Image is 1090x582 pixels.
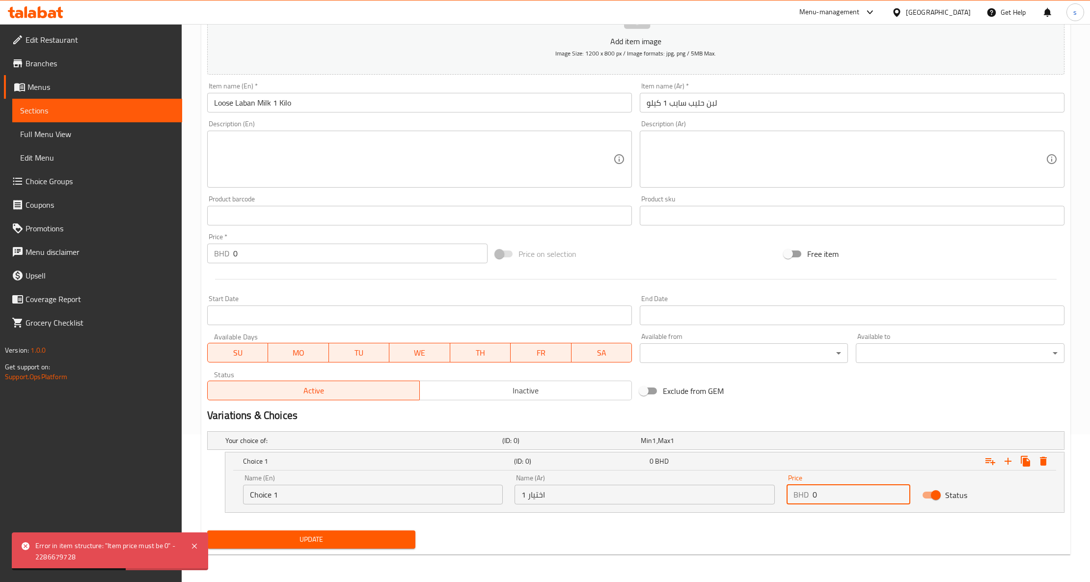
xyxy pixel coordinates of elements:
span: Free item [807,248,839,260]
span: 1.0.0 [30,344,46,357]
button: SA [572,343,632,362]
span: s [1073,7,1077,18]
span: BHD [655,455,668,468]
input: Please enter price [813,485,911,504]
div: ​ [856,343,1064,363]
span: Edit Menu [20,152,174,164]
span: Price on selection [518,248,576,260]
a: Coupons [4,193,182,217]
p: BHD [214,248,229,259]
a: Edit Menu [12,146,182,169]
a: Coverage Report [4,287,182,311]
span: Choice Groups [26,175,174,187]
div: , [641,436,775,445]
input: Please enter price [233,244,488,263]
span: Coupons [26,199,174,211]
div: Menu-management [799,6,860,18]
span: Full Menu View [20,128,174,140]
p: Add item image [222,35,1049,47]
button: MO [268,343,328,362]
div: Expand [225,452,1064,470]
input: Please enter product sku [640,206,1064,225]
a: Grocery Checklist [4,311,182,334]
a: Menu disclaimer [4,240,182,264]
input: Enter name Ar [640,93,1064,112]
button: WE [389,343,450,362]
span: Edit Restaurant [26,34,174,46]
div: Expand [208,432,1064,449]
span: Max [658,434,670,447]
h5: (ID: 0) [514,456,646,466]
span: 0 [650,455,654,468]
span: WE [393,346,446,360]
button: Active [207,381,420,400]
p: BHD [793,489,809,500]
h5: Your choice of: [225,436,498,445]
span: Active [212,384,416,398]
div: Error in item structure: "Item price must be 0" - 2286679728 [35,540,181,562]
button: TU [329,343,389,362]
span: Grocery Checklist [26,317,174,329]
a: Menus [4,75,182,99]
button: Update [207,530,415,549]
button: Clone new choice [1017,452,1035,470]
h5: Choice 1 [243,456,510,466]
span: Version: [5,344,29,357]
span: TU [333,346,385,360]
span: Menus [27,81,174,93]
button: Add new choice [999,452,1017,470]
span: Min [641,434,652,447]
span: Update [215,533,408,546]
span: Sections [20,105,174,116]
div: ​ [640,343,848,363]
span: 1 [670,434,674,447]
button: Delete Choice 1 [1035,452,1052,470]
a: Branches [4,52,182,75]
input: Please enter product barcode [207,206,632,225]
span: Inactive [424,384,628,398]
span: 1 [652,434,656,447]
a: Full Menu View [12,122,182,146]
span: SU [212,346,264,360]
button: Add choice group [981,452,999,470]
button: TH [450,343,511,362]
input: Enter name En [243,485,503,504]
a: Upsell [4,264,182,287]
span: Coverage Report [26,293,174,305]
span: Status [945,489,967,501]
a: Sections [12,99,182,122]
button: Inactive [419,381,632,400]
span: Exclude from GEM [663,385,724,397]
span: Image Size: 1200 x 800 px / Image formats: jpg, png / 5MB Max. [555,48,716,59]
input: Enter name Ar [515,485,774,504]
input: Enter name En [207,93,632,112]
span: Branches [26,57,174,69]
span: FR [515,346,567,360]
span: Upsell [26,270,174,281]
h2: Variations & Choices [207,408,1064,423]
span: Get support on: [5,360,50,373]
span: Promotions [26,222,174,234]
a: Edit Restaurant [4,28,182,52]
span: Menu disclaimer [26,246,174,258]
button: SU [207,343,268,362]
a: Choice Groups [4,169,182,193]
span: SA [575,346,628,360]
div: [GEOGRAPHIC_DATA] [906,7,971,18]
button: FR [511,343,571,362]
h5: (ID: 0) [502,436,637,445]
span: MO [272,346,325,360]
span: TH [454,346,507,360]
a: Promotions [4,217,182,240]
a: Support.OpsPlatform [5,370,67,383]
